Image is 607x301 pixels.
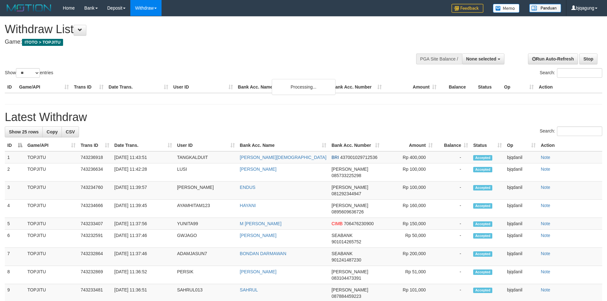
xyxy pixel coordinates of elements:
[5,3,53,13] img: MOTION_logo.png
[331,167,368,172] span: [PERSON_NAME]
[541,155,550,160] a: Note
[272,79,336,95] div: Processing...
[5,163,25,182] td: 2
[473,288,492,293] span: Accepted
[112,140,175,151] th: Date Trans.: activate to sort column ascending
[340,155,378,160] span: Copy 437001029712536 to clipboard
[504,200,538,218] td: bjqdanil
[473,221,492,227] span: Accepted
[382,230,435,248] td: Rp 50,000
[473,167,492,172] span: Accepted
[175,182,237,200] td: [PERSON_NAME]
[473,269,492,275] span: Accepted
[331,203,368,208] span: [PERSON_NAME]
[473,251,492,257] span: Accepted
[331,257,361,262] span: Copy 901241487230 to clipboard
[540,68,602,78] label: Search:
[5,182,25,200] td: 3
[382,151,435,163] td: Rp 400,000
[5,218,25,230] td: 5
[538,140,602,151] th: Action
[17,81,71,93] th: Game/API
[384,81,439,93] th: Amount
[240,269,277,274] a: [PERSON_NAME]
[47,129,58,134] span: Copy
[78,163,112,182] td: 743236634
[78,266,112,284] td: 743232869
[504,266,538,284] td: bjqdanil
[240,221,282,226] a: M [PERSON_NAME]
[504,182,538,200] td: bjqdanil
[25,163,78,182] td: TOPJITU
[78,248,112,266] td: 743232864
[435,248,471,266] td: -
[502,81,536,93] th: Op
[175,200,237,218] td: AYAMHITAM123
[331,287,368,292] span: [PERSON_NAME]
[5,68,53,78] label: Show entries
[435,218,471,230] td: -
[331,221,343,226] span: CIMB
[112,163,175,182] td: [DATE] 11:42:28
[240,287,258,292] a: SAHRUL
[106,81,171,93] th: Date Trans.
[382,182,435,200] td: Rp 100,000
[240,185,256,190] a: ENDUS
[9,129,39,134] span: Show 25 rows
[435,151,471,163] td: -
[382,140,435,151] th: Amount: activate to sort column ascending
[5,151,25,163] td: 1
[25,182,78,200] td: TOPJITU
[331,269,368,274] span: [PERSON_NAME]
[541,233,550,238] a: Note
[5,230,25,248] td: 6
[541,185,550,190] a: Note
[382,248,435,266] td: Rp 200,000
[331,276,361,281] span: Copy 083104473391 to clipboard
[5,23,398,36] h1: Withdraw List
[536,81,602,93] th: Action
[5,140,25,151] th: ID: activate to sort column descending
[78,218,112,230] td: 743233407
[5,126,43,137] a: Show 25 rows
[462,54,504,64] button: None selected
[473,203,492,209] span: Accepted
[435,182,471,200] td: -
[78,230,112,248] td: 743232591
[25,218,78,230] td: TOPJITU
[61,126,79,137] a: CSV
[557,126,602,136] input: Search:
[5,39,398,45] h4: Game:
[471,140,504,151] th: Status: activate to sort column ascending
[557,68,602,78] input: Search:
[416,54,462,64] div: PGA Site Balance /
[78,151,112,163] td: 743236918
[435,266,471,284] td: -
[529,4,561,12] img: panduan.png
[175,248,237,266] td: ADAMJASUN7
[175,140,237,151] th: User ID: activate to sort column ascending
[329,81,384,93] th: Bank Acc. Number
[331,251,352,256] span: SEABANK
[235,81,330,93] th: Bank Acc. Name
[344,221,373,226] span: Copy 706476230900 to clipboard
[504,248,538,266] td: bjqdanil
[331,239,361,244] span: Copy 901014265752 to clipboard
[541,221,550,226] a: Note
[112,218,175,230] td: [DATE] 11:37:56
[5,111,602,124] h1: Latest Withdraw
[466,56,496,61] span: None selected
[382,200,435,218] td: Rp 160,000
[78,200,112,218] td: 743234666
[5,266,25,284] td: 8
[112,248,175,266] td: [DATE] 11:37:46
[382,266,435,284] td: Rp 51,000
[473,155,492,161] span: Accepted
[240,251,286,256] a: BONDAN DARMAWAN
[240,203,256,208] a: HAYANI
[331,155,339,160] span: BRI
[473,233,492,239] span: Accepted
[175,151,237,163] td: TANGKALDUIT
[331,294,361,299] span: Copy 087884459223 to clipboard
[382,218,435,230] td: Rp 150,000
